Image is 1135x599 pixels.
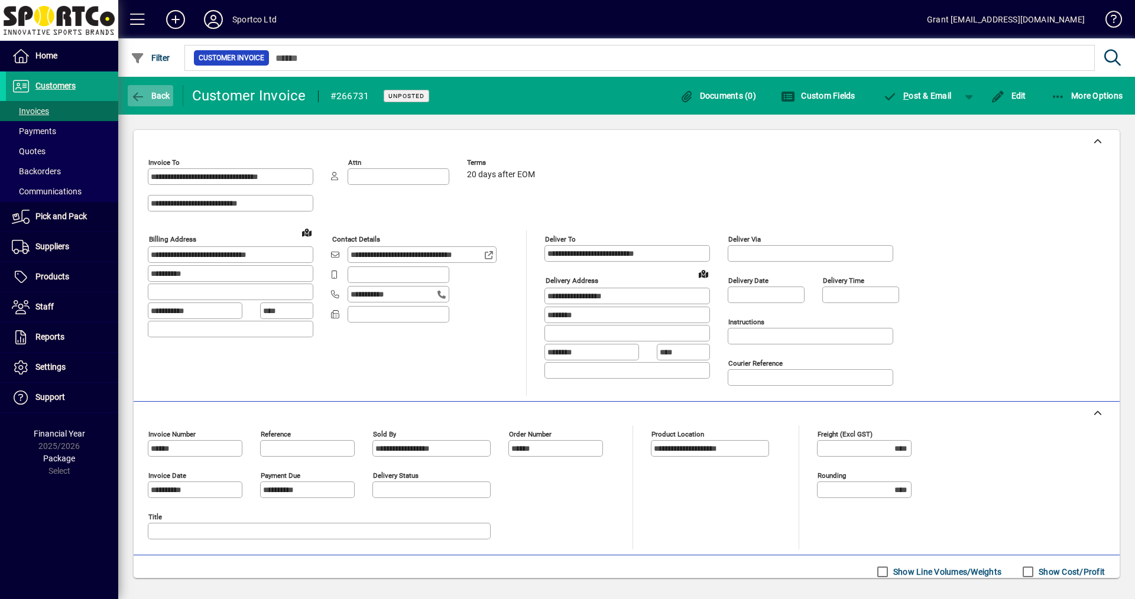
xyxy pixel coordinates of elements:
[148,471,186,480] mat-label: Invoice date
[778,85,858,106] button: Custom Fields
[35,362,66,372] span: Settings
[781,91,855,100] span: Custom Fields
[388,92,424,100] span: Unposted
[467,170,535,180] span: 20 days after EOM
[6,141,118,161] a: Quotes
[823,276,864,285] mat-label: Delivery time
[545,235,576,243] mat-label: Deliver To
[261,430,291,438] mat-label: Reference
[6,353,118,382] a: Settings
[651,430,704,438] mat-label: Product location
[12,126,56,136] span: Payments
[728,276,768,285] mat-label: Delivery date
[676,85,759,106] button: Documents (0)
[988,85,1029,106] button: Edit
[34,429,85,438] span: Financial Year
[6,383,118,412] a: Support
[43,454,75,463] span: Package
[261,471,300,480] mat-label: Payment due
[118,85,183,106] app-page-header-button: Back
[1036,566,1105,578] label: Show Cost/Profit
[467,159,538,167] span: Terms
[192,86,306,105] div: Customer Invoice
[1097,2,1120,41] a: Knowledge Base
[728,318,764,326] mat-label: Instructions
[128,85,173,106] button: Back
[194,9,232,30] button: Profile
[35,242,69,251] span: Suppliers
[6,41,118,71] a: Home
[128,47,173,69] button: Filter
[148,158,180,167] mat-label: Invoice To
[903,91,909,100] span: P
[509,430,552,438] mat-label: Order number
[35,302,54,311] span: Staff
[6,262,118,292] a: Products
[330,87,369,106] div: #266731
[373,471,419,480] mat-label: Delivery status
[1051,91,1123,100] span: More Options
[6,161,118,181] a: Backorders
[6,292,118,322] a: Staff
[927,10,1085,29] div: Grant [EMAIL_ADDRESS][DOMAIN_NAME]
[679,91,756,100] span: Documents (0)
[891,566,1001,578] label: Show Line Volumes/Weights
[297,223,316,242] a: View on map
[6,202,118,232] a: Pick and Pack
[131,91,170,100] span: Back
[35,81,76,90] span: Customers
[818,430,873,438] mat-label: Freight (excl GST)
[883,91,952,100] span: ost & Email
[1048,85,1126,106] button: More Options
[199,52,264,64] span: Customer Invoice
[148,513,162,521] mat-label: Title
[35,272,69,281] span: Products
[6,121,118,141] a: Payments
[694,264,713,283] a: View on map
[6,323,118,352] a: Reports
[6,181,118,201] a: Communications
[12,167,61,176] span: Backorders
[232,10,277,29] div: Sportco Ltd
[877,85,958,106] button: Post & Email
[148,430,196,438] mat-label: Invoice number
[35,211,87,221] span: Pick and Pack
[35,392,65,402] span: Support
[35,51,57,60] span: Home
[12,147,46,156] span: Quotes
[373,430,396,438] mat-label: Sold by
[728,359,783,367] mat-label: Courier Reference
[157,9,194,30] button: Add
[348,158,361,167] mat-label: Attn
[991,91,1026,100] span: Edit
[818,471,846,480] mat-label: Rounding
[12,106,49,116] span: Invoices
[131,53,170,63] span: Filter
[6,101,118,121] a: Invoices
[6,232,118,262] a: Suppliers
[728,235,761,243] mat-label: Deliver via
[35,332,64,341] span: Reports
[12,187,82,196] span: Communications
